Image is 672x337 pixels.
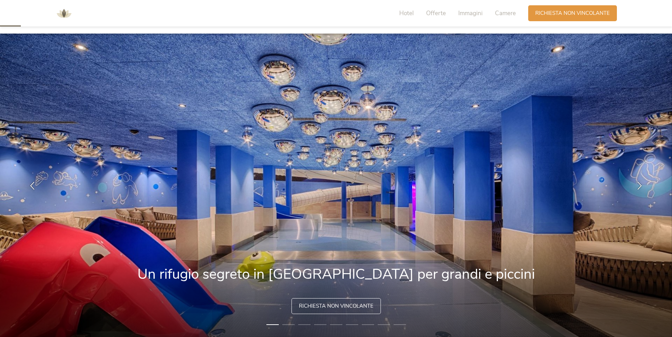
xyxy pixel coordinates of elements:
span: Immagini [458,9,483,17]
span: Richiesta non vincolante [299,302,373,310]
span: Offerte [426,9,446,17]
span: Hotel [399,9,414,17]
img: AMONTI & LUNARIS Wellnessresort [53,3,75,24]
span: Richiesta non vincolante [535,10,610,17]
span: Camere [495,9,516,17]
a: AMONTI & LUNARIS Wellnessresort [53,11,75,16]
